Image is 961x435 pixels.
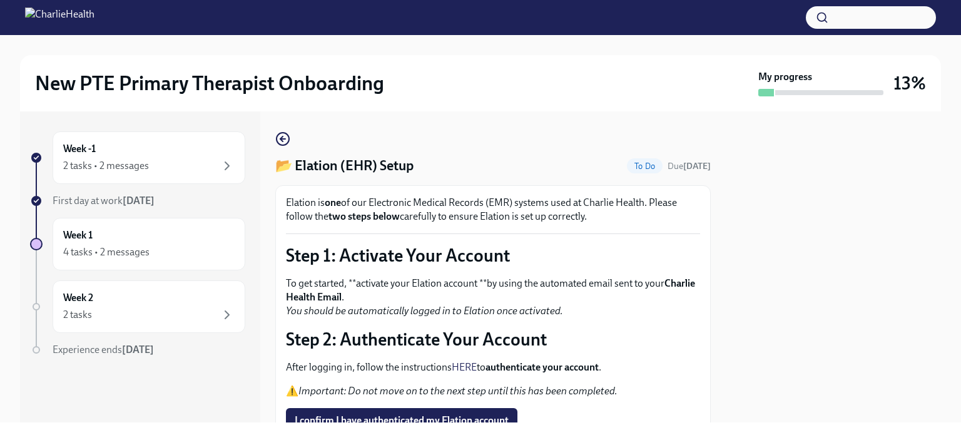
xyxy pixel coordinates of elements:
[683,161,711,171] strong: [DATE]
[295,414,509,427] span: I confirm I have authenticated my Elation account
[286,384,700,398] p: ⚠️
[668,161,711,171] span: Due
[286,361,700,374] p: After logging in, follow the instructions to .
[286,305,563,317] em: You should be automatically logged in to Elation once activated.
[452,361,477,373] a: HERE
[53,344,154,356] span: Experience ends
[30,280,245,333] a: Week 22 tasks
[53,195,155,207] span: First day at work
[328,210,400,222] strong: two steps below
[122,344,154,356] strong: [DATE]
[63,245,150,259] div: 4 tasks • 2 messages
[298,385,618,397] em: Important: Do not move on to the next step until this has been completed.
[286,244,700,267] p: Step 1: Activate Your Account
[63,291,93,305] h6: Week 2
[627,161,663,171] span: To Do
[758,70,812,84] strong: My progress
[63,159,149,173] div: 2 tasks • 2 messages
[286,277,700,318] p: To get started, **activate your Elation account **by using the automated email sent to your .
[63,308,92,322] div: 2 tasks
[30,194,245,208] a: First day at work[DATE]
[63,142,96,156] h6: Week -1
[35,71,384,96] h2: New PTE Primary Therapist Onboarding
[893,72,926,95] h3: 13%
[30,131,245,184] a: Week -12 tasks • 2 messages
[668,160,711,172] span: September 6th, 2025 08:00
[275,156,414,175] h4: 📂 Elation (EHR) Setup
[30,218,245,270] a: Week 14 tasks • 2 messages
[123,195,155,207] strong: [DATE]
[286,408,517,433] button: I confirm I have authenticated my Elation account
[486,361,599,373] strong: authenticate your account
[325,197,341,208] strong: one
[286,196,700,223] p: Elation is of our Electronic Medical Records (EMR) systems used at Charlie Health. Please follow ...
[25,8,94,28] img: CharlieHealth
[63,228,93,242] h6: Week 1
[286,328,700,351] p: Step 2: Authenticate Your Account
